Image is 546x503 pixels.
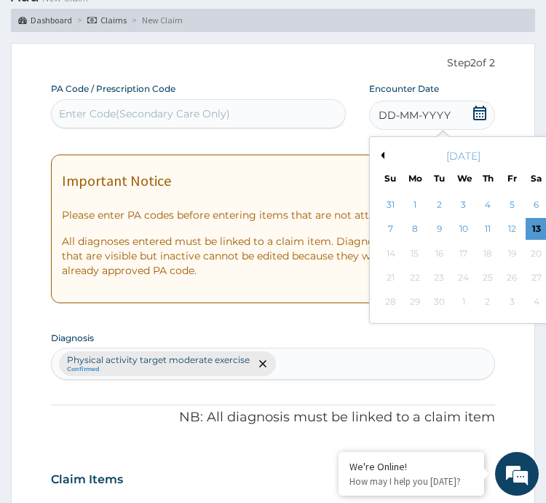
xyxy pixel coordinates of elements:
[51,332,94,344] label: Diagnosis
[428,243,450,265] div: Not available Tuesday, September 16th, 2025
[62,234,484,278] p: All diagnoses entered must be linked to a claim item. Diagnosis & Claim Items that are visible bu...
[62,173,171,189] h1: Important Notice
[428,194,450,216] div: Choose Tuesday, September 2nd, 2025
[452,267,474,289] div: Not available Wednesday, September 24th, 2025
[349,460,473,473] div: We're Online!
[62,208,484,222] p: Please enter PA codes before entering items that are not attached to a PA code
[452,219,474,241] div: Choose Wednesday, September 10th, 2025
[404,292,426,313] div: Not available Monday, September 29th, 2025
[428,292,450,313] div: Not available Tuesday, September 30th, 2025
[18,14,72,26] a: Dashboard
[501,267,523,289] div: Not available Friday, September 26th, 2025
[51,408,495,427] p: NB: All diagnosis must be linked to a claim item
[428,219,450,241] div: Choose Tuesday, September 9th, 2025
[501,219,523,241] div: Choose Friday, September 12th, 2025
[506,172,518,184] div: Fr
[408,172,421,184] div: Mo
[452,194,474,216] div: Choose Wednesday, September 3rd, 2025
[404,243,426,265] div: Not available Monday, September 15th, 2025
[369,82,439,95] label: Encounter Date
[379,243,401,265] div: Not available Sunday, September 14th, 2025
[477,267,499,289] div: Not available Thursday, September 25th, 2025
[68,74,221,93] div: Chat with us now
[128,14,183,26] li: New Claim
[530,172,542,184] div: Sa
[379,108,451,122] span: DD-MM-YYYY
[59,106,230,121] div: Enter Code(Secondary Care Only)
[384,172,396,184] div: Su
[84,154,201,301] span: We're online!
[404,194,426,216] div: Choose Monday, September 1st, 2025
[432,172,445,184] div: Tu
[477,292,499,313] div: Not available Thursday, October 2nd, 2025
[20,66,52,102] img: d_794563401_company_1708531726252_794563401
[51,472,123,488] h3: Claim Items
[379,219,401,241] div: Choose Sunday, September 7th, 2025
[452,292,474,313] div: Not available Wednesday, October 1st, 2025
[501,292,523,313] div: Not available Friday, October 3rd, 2025
[477,219,499,241] div: Choose Thursday, September 11th, 2025
[428,267,450,289] div: Not available Tuesday, September 23rd, 2025
[452,243,474,265] div: Not available Wednesday, September 17th, 2025
[379,194,401,216] div: Choose Sunday, August 31st, 2025
[87,14,127,26] a: Claims
[481,172,494,184] div: Th
[51,82,175,95] label: PA Code / Prescription Code
[404,219,426,241] div: Choose Monday, September 8th, 2025
[349,475,473,488] p: How may I help you today?
[51,55,495,71] p: Step 2 of 2
[379,292,401,313] div: Not available Sunday, September 28th, 2025
[477,243,499,265] div: Not available Thursday, September 18th, 2025
[501,194,523,216] div: Choose Friday, September 5th, 2025
[501,243,523,265] div: Not available Friday, September 19th, 2025
[379,267,401,289] div: Not available Sunday, September 21st, 2025
[377,152,384,159] button: Previous Month
[404,267,426,289] div: Not available Monday, September 22nd, 2025
[457,172,470,184] div: We
[477,194,499,216] div: Choose Thursday, September 4th, 2025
